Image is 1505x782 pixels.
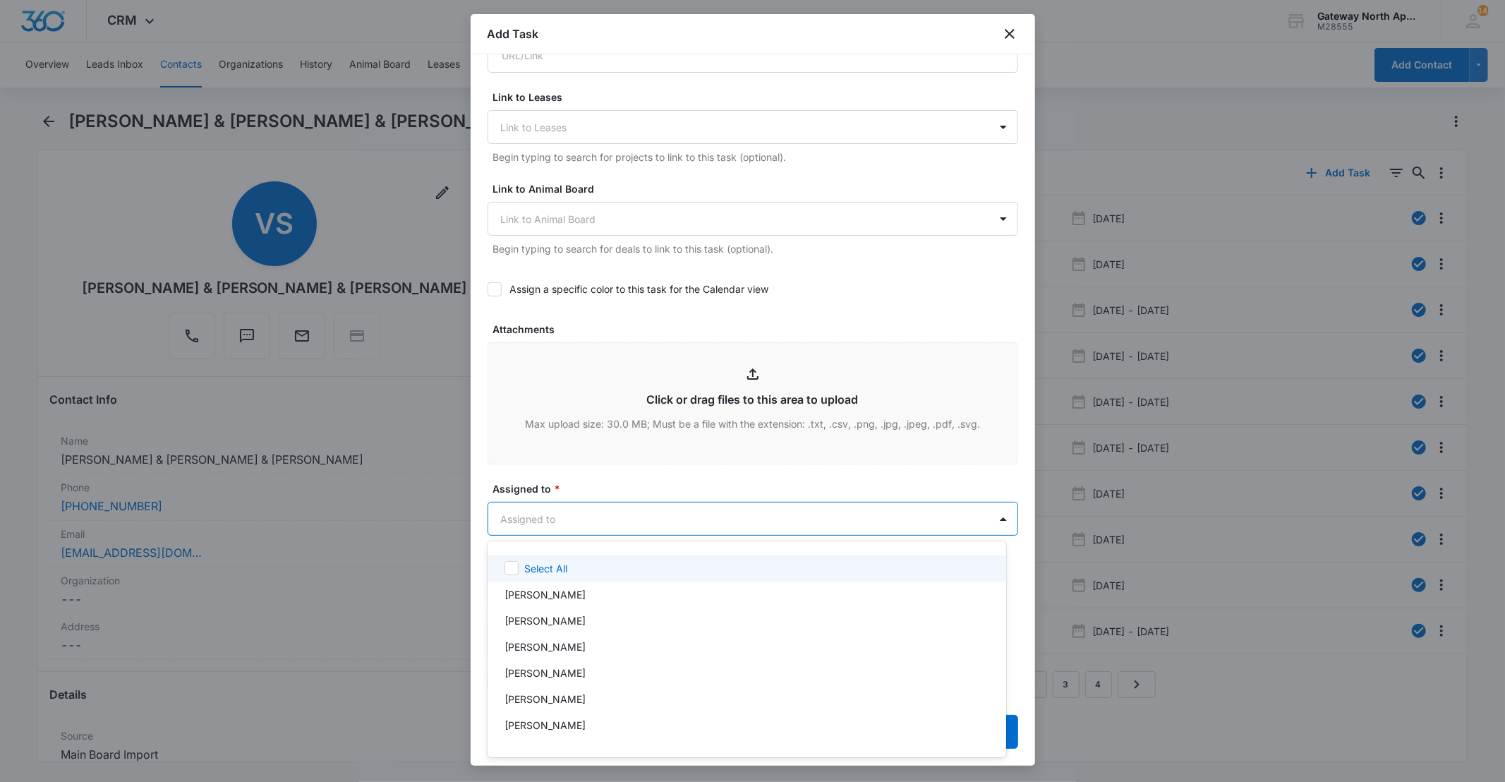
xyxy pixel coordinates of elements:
[504,639,586,654] p: [PERSON_NAME]
[524,561,567,576] p: Select All
[504,718,586,733] p: [PERSON_NAME]
[504,666,586,680] p: [PERSON_NAME]
[504,587,586,602] p: [PERSON_NAME]
[504,613,586,628] p: [PERSON_NAME]
[504,744,586,759] p: [PERSON_NAME]
[504,692,586,706] p: [PERSON_NAME]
